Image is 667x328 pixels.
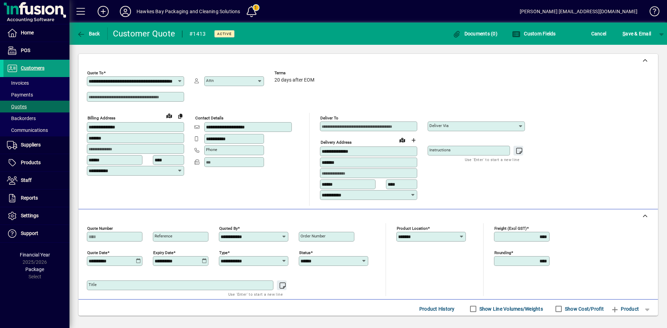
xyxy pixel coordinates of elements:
div: [PERSON_NAME] [EMAIL_ADDRESS][DOMAIN_NAME] [520,6,637,17]
a: Invoices [3,77,69,89]
span: Financial Year [20,252,50,258]
button: Back [75,27,102,40]
span: Settings [21,213,39,218]
span: Payments [7,92,33,98]
button: Add [92,5,114,18]
span: Support [21,230,38,236]
a: View on map [164,110,175,121]
span: Cancel [591,28,607,39]
mat-label: Deliver To [320,116,338,120]
div: Hawkes Bay Packaging and Cleaning Solutions [137,6,240,17]
mat-hint: Use 'Enter' to start a new line [465,155,519,163]
button: Custom Fields [510,27,558,40]
span: Reports [21,195,38,201]
span: Communications [7,127,48,133]
a: Quotes [3,101,69,112]
button: Product History [417,303,458,315]
a: Knowledge Base [644,1,658,24]
button: Save & Email [619,27,654,40]
span: Back [77,31,100,36]
mat-label: Attn [206,78,214,83]
div: #1413 [189,28,206,40]
a: Suppliers [3,136,69,154]
span: POS [21,48,30,53]
button: Copy to Delivery address [175,110,186,121]
span: S [623,31,625,36]
span: Quotes [7,104,27,109]
mat-label: Quoted by [219,226,238,230]
button: Documents (0) [451,27,499,40]
a: Support [3,225,69,242]
span: Documents (0) [452,31,497,36]
a: Settings [3,207,69,225]
button: Product [607,303,642,315]
span: Products [21,160,41,165]
button: Cancel [590,27,608,40]
span: Package [25,267,44,272]
span: Active [217,32,232,36]
a: View on map [397,134,408,145]
label: Show Cost/Profit [563,305,604,312]
mat-label: Phone [206,147,217,152]
label: Show Line Volumes/Weights [478,305,543,312]
span: Home [21,30,34,35]
a: Payments [3,89,69,101]
mat-label: Order number [300,234,326,238]
mat-label: Type [219,250,228,255]
span: Invoices [7,80,29,86]
a: Staff [3,172,69,189]
span: Staff [21,177,32,183]
span: Customers [21,65,44,71]
mat-label: Freight (excl GST) [494,226,527,230]
span: Terms [274,71,316,75]
a: Products [3,154,69,171]
span: Suppliers [21,142,41,148]
mat-label: Quote number [87,226,113,230]
mat-label: Quote date [87,250,107,255]
a: Communications [3,124,69,136]
span: Product History [419,303,455,314]
mat-label: Reference [155,234,172,238]
app-page-header-button: Back [69,27,108,40]
a: Home [3,24,69,42]
a: POS [3,42,69,59]
mat-label: Instructions [429,148,451,152]
mat-label: Expiry date [153,250,173,255]
span: ave & Email [623,28,651,39]
span: Custom Fields [512,31,556,36]
span: Backorders [7,116,36,121]
button: Choose address [408,135,419,146]
mat-hint: Use 'Enter' to start a new line [228,290,283,298]
mat-label: Deliver via [429,123,448,128]
mat-label: Rounding [494,250,511,255]
mat-label: Title [89,282,97,287]
div: Customer Quote [113,28,175,39]
button: Profile [114,5,137,18]
a: Reports [3,190,69,207]
span: Product [611,303,639,314]
span: 20 days after EOM [274,77,314,83]
mat-label: Product location [397,226,428,230]
a: Backorders [3,112,69,124]
mat-label: Status [299,250,311,255]
mat-label: Quote To [87,70,104,75]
